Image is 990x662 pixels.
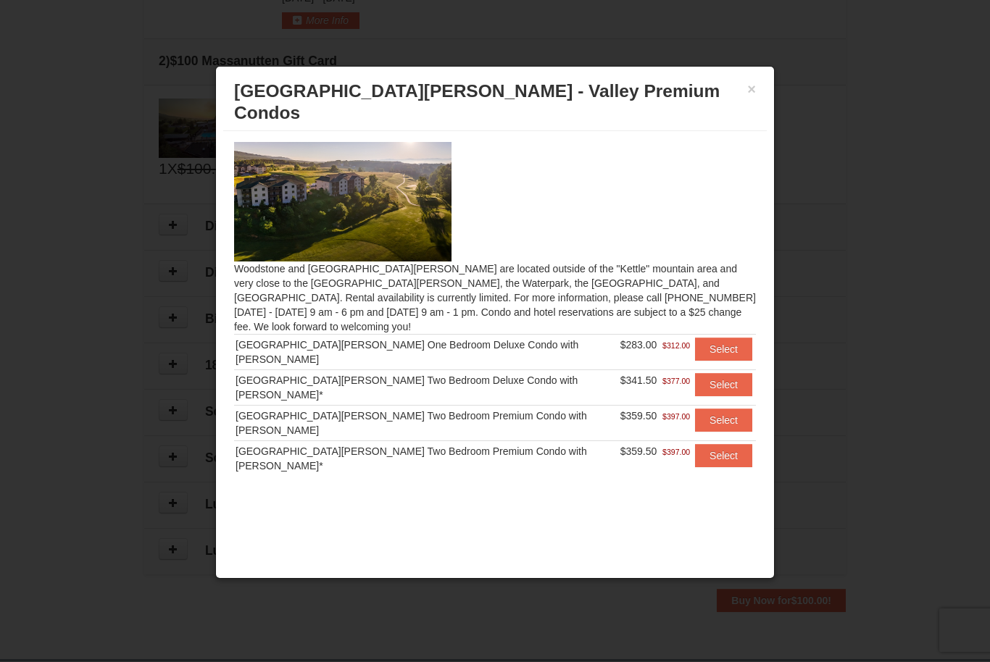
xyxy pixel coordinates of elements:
button: Select [695,338,752,361]
div: [GEOGRAPHIC_DATA][PERSON_NAME] Two Bedroom Deluxe Condo with [PERSON_NAME]* [236,373,617,402]
span: $283.00 [620,339,657,351]
span: $359.50 [620,410,657,422]
span: [GEOGRAPHIC_DATA][PERSON_NAME] - Valley Premium Condos [234,81,720,122]
span: $312.00 [662,338,690,353]
button: × [747,82,756,96]
button: Select [695,444,752,467]
button: Select [695,373,752,396]
div: [GEOGRAPHIC_DATA][PERSON_NAME] Two Bedroom Premium Condo with [PERSON_NAME] [236,408,617,437]
span: $397.00 [662,445,690,459]
img: 19219041-4-ec11c166.jpg [234,142,452,261]
span: $377.00 [662,374,690,388]
span: $397.00 [662,409,690,424]
button: Select [695,408,752,432]
div: Woodstone and [GEOGRAPHIC_DATA][PERSON_NAME] are located outside of the "Kettle" mountain area an... [223,131,767,500]
span: $341.50 [620,374,657,386]
div: [GEOGRAPHIC_DATA][PERSON_NAME] Two Bedroom Premium Condo with [PERSON_NAME]* [236,444,617,473]
div: [GEOGRAPHIC_DATA][PERSON_NAME] One Bedroom Deluxe Condo with [PERSON_NAME] [236,338,617,366]
span: $359.50 [620,445,657,457]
